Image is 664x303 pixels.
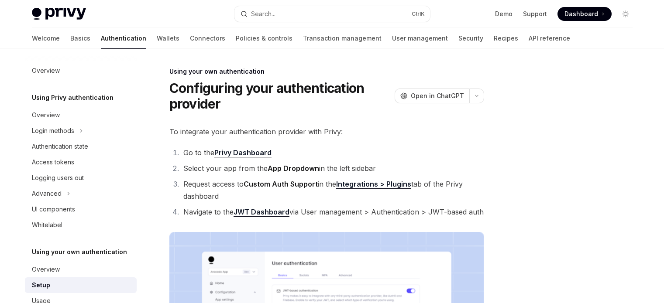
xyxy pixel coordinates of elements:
[32,126,74,136] div: Login methods
[412,10,425,17] span: Ctrl K
[529,28,570,49] a: API reference
[495,10,513,18] a: Demo
[25,262,137,277] a: Overview
[32,92,114,103] h5: Using Privy authentication
[25,201,137,217] a: UI components
[190,28,225,49] a: Connectors
[32,247,127,257] h5: Using your own authentication
[169,67,484,76] div: Using your own authentication
[392,28,448,49] a: User management
[25,277,137,293] a: Setup
[619,7,633,21] button: Toggle dark mode
[25,123,137,139] button: Toggle Login methods section
[32,264,60,275] div: Overview
[303,28,382,49] a: Transaction management
[523,10,547,18] a: Support
[251,9,275,19] div: Search...
[32,188,62,199] div: Advanced
[234,6,430,22] button: Open search
[336,180,411,189] a: Integrations > Plugins
[169,126,484,138] span: To integrate your authentication provider with Privy:
[32,220,62,230] div: Whitelabel
[32,173,84,183] div: Logging users out
[181,146,484,159] li: Go to the
[70,28,90,49] a: Basics
[25,217,137,233] a: Whitelabel
[32,8,86,20] img: light logo
[32,141,88,152] div: Authentication state
[244,180,318,188] strong: Custom Auth Support
[25,107,137,123] a: Overview
[234,208,289,217] a: JWT Dashboard
[25,154,137,170] a: Access tokens
[214,148,272,157] strong: Privy Dashboard
[25,186,137,201] button: Toggle Advanced section
[557,7,612,21] a: Dashboard
[494,28,518,49] a: Recipes
[458,28,483,49] a: Security
[32,157,74,167] div: Access tokens
[32,280,50,290] div: Setup
[181,162,484,174] li: Select your app from the in the left sidebar
[25,63,137,78] a: Overview
[236,28,292,49] a: Policies & controls
[25,139,137,154] a: Authentication state
[32,204,75,214] div: UI components
[411,92,464,100] span: Open in ChatGPT
[32,28,60,49] a: Welcome
[101,28,146,49] a: Authentication
[157,28,179,49] a: Wallets
[268,164,319,173] strong: App Dropdown
[169,80,391,112] h1: Configuring your authentication provider
[214,148,272,157] a: Privy Dashboard
[564,10,598,18] span: Dashboard
[181,178,484,202] li: Request access to in the tab of the Privy dashboard
[25,170,137,186] a: Logging users out
[32,110,60,120] div: Overview
[181,206,484,218] li: Navigate to the via User management > Authentication > JWT-based auth
[395,89,469,103] button: Open in ChatGPT
[32,65,60,76] div: Overview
